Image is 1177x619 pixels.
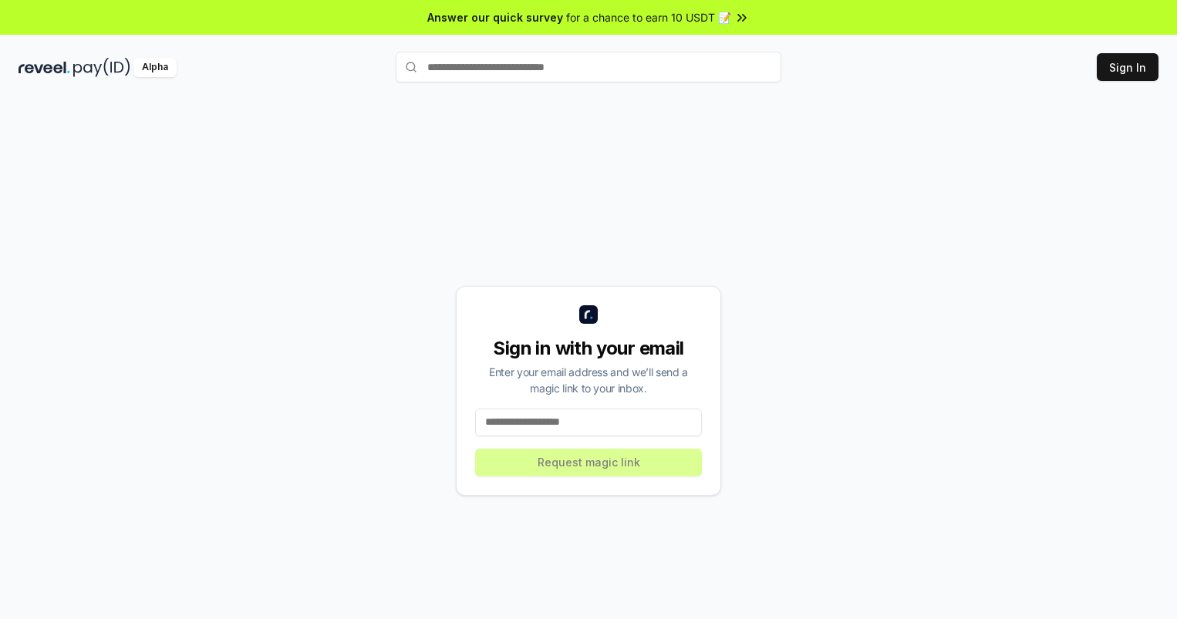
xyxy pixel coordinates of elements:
div: Enter your email address and we’ll send a magic link to your inbox. [475,364,702,396]
img: pay_id [73,58,130,77]
span: Answer our quick survey [427,9,563,25]
button: Sign In [1097,53,1158,81]
img: reveel_dark [19,58,70,77]
div: Sign in with your email [475,336,702,361]
span: for a chance to earn 10 USDT 📝 [566,9,731,25]
div: Alpha [133,58,177,77]
img: logo_small [579,305,598,324]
